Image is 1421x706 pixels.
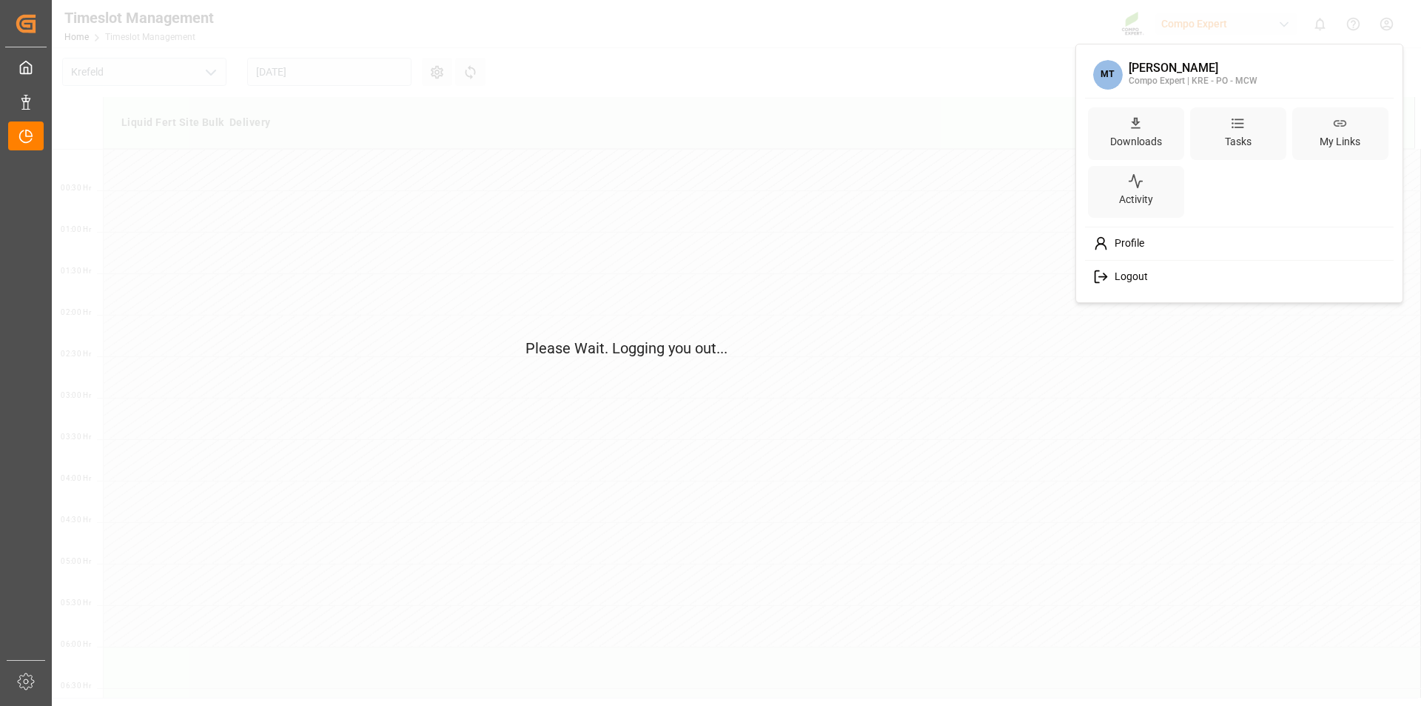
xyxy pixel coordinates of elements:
div: [PERSON_NAME] [1129,61,1257,75]
div: Activity [1116,189,1156,210]
div: Tasks [1222,131,1254,153]
div: My Links [1317,131,1363,153]
span: MT [1093,60,1123,90]
div: Compo Expert | KRE - PO - MCW [1129,75,1257,88]
span: Logout [1109,270,1148,284]
div: Downloads [1107,131,1165,153]
p: Please Wait. Logging you out... [525,337,896,359]
span: Profile [1109,237,1144,250]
